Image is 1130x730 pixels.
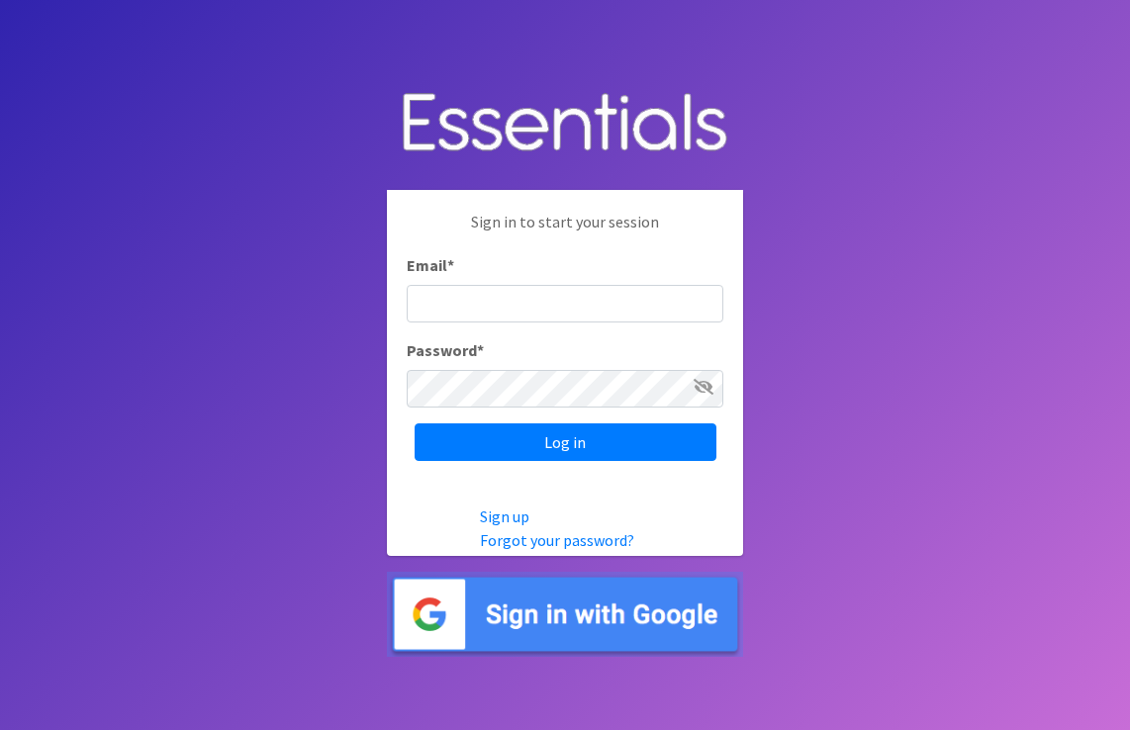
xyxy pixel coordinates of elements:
p: Sign in to start your session [407,210,723,253]
label: Password [407,338,484,362]
abbr: required [477,340,484,360]
input: Log in [415,423,716,461]
a: Sign up [480,506,529,526]
img: Sign in with Google [387,572,743,658]
label: Email [407,253,454,277]
img: Human Essentials [387,73,743,175]
a: Forgot your password? [480,530,634,550]
abbr: required [447,255,454,275]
